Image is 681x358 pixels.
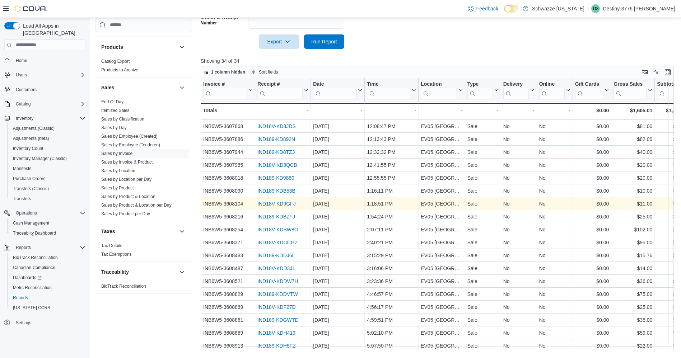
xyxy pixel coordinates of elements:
[13,209,40,217] button: Operations
[467,81,493,88] div: Type
[101,59,130,64] a: Catalog Export
[367,81,410,88] div: Time
[101,151,132,156] span: Sales by Invoice
[16,58,27,63] span: Home
[101,185,134,191] span: Sales by Product
[257,278,298,284] a: IND18V-KDDW7H
[587,4,589,13] p: |
[10,194,85,203] span: Transfers
[1,70,88,80] button: Users
[575,187,609,195] div: $0.00
[10,283,55,292] a: Metrc Reconciliation
[257,240,298,245] a: IND18V-KDCCGZ
[13,209,85,217] span: Operations
[101,185,134,190] a: Sales by Product
[467,161,498,169] div: Sale
[101,133,158,139] span: Sales by Employee (Created)
[652,68,661,76] button: Display options
[13,114,85,123] span: Inventory
[257,81,303,88] div: Receipt #
[10,124,57,133] a: Adjustments (Classic)
[10,134,85,143] span: Adjustments (beta)
[313,81,356,88] div: Date
[503,109,534,118] div: No
[10,164,34,173] a: Manifests
[13,220,49,226] span: Cash Management
[10,219,52,227] a: Cash Management
[16,101,31,107] span: Catalog
[101,142,160,147] a: Sales by Employee (Tendered)
[7,184,88,194] button: Transfers (Classic)
[101,108,130,113] a: Itemized Sales
[101,142,160,148] span: Sales by Employee (Tendered)
[13,85,39,94] a: Customers
[539,81,570,99] button: Online
[101,67,138,73] span: Products to Archive
[101,159,153,165] span: Sales by Invoice & Product
[10,229,85,237] span: Traceabilty Dashboard
[178,83,186,92] button: Sales
[13,71,30,79] button: Users
[263,34,295,49] span: Export
[7,133,88,143] button: Adjustments (beta)
[101,43,176,51] button: Products
[101,168,135,174] span: Sales by Location
[203,174,253,182] div: INB6W5-3608018
[575,174,609,182] div: $0.00
[7,164,88,174] button: Manifests
[13,114,36,123] button: Inventory
[10,263,85,272] span: Canadian Compliance
[7,283,88,293] button: Metrc Reconciliation
[313,174,362,182] div: [DATE]
[201,57,679,65] p: Showing 34 of 34
[101,194,155,199] span: Sales by Product & Location
[421,135,462,143] div: EV05 [GEOGRAPHIC_DATA]
[201,14,245,26] label: Invoice or Receipt Number
[10,219,85,227] span: Cash Management
[614,122,652,131] div: $81.00
[539,187,570,195] div: No
[503,81,528,88] div: Delivery
[614,174,652,182] div: $20.00
[16,116,33,121] span: Inventory
[10,253,61,262] a: BioTrack Reconciliation
[101,177,151,182] a: Sales by Location per Day
[10,303,85,312] span: Washington CCRS
[10,293,31,302] a: Reports
[575,81,609,99] button: Gift Cards
[476,5,498,12] span: Feedback
[20,22,85,37] span: Load All Apps in [GEOGRAPHIC_DATA]
[257,175,294,181] a: IND189-KD9880
[101,117,144,122] a: Sales by Classification
[13,285,52,291] span: Metrc Reconciliation
[10,134,52,143] a: Adjustments (beta)
[101,134,158,139] a: Sales by Employee (Created)
[640,68,649,76] button: Keyboard shortcuts
[1,113,88,123] button: Inventory
[7,273,88,283] a: Dashboards
[614,81,647,99] div: Gross Sales
[10,184,52,193] a: Transfers (Classic)
[467,81,493,99] div: Type
[257,304,296,310] a: IND18V-KDF27D
[467,187,498,195] div: Sale
[201,68,248,76] button: 1 column hidden
[575,81,603,88] div: Gift Cards
[7,228,88,238] button: Traceabilty Dashboard
[467,148,498,156] div: Sale
[503,148,534,156] div: No
[503,122,534,131] div: No
[13,243,85,252] span: Reports
[257,81,303,99] div: Receipt # URL
[14,5,47,12] img: Cova
[101,58,130,64] span: Catalog Export
[257,227,298,232] a: IND18V-KDBW8G
[467,106,498,115] div: -
[10,194,34,203] a: Transfers
[575,148,609,156] div: $0.00
[101,268,129,275] h3: Traceability
[10,184,85,193] span: Transfers (Classic)
[257,188,295,194] a: IND189-KDB53B
[575,106,609,115] div: $0.00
